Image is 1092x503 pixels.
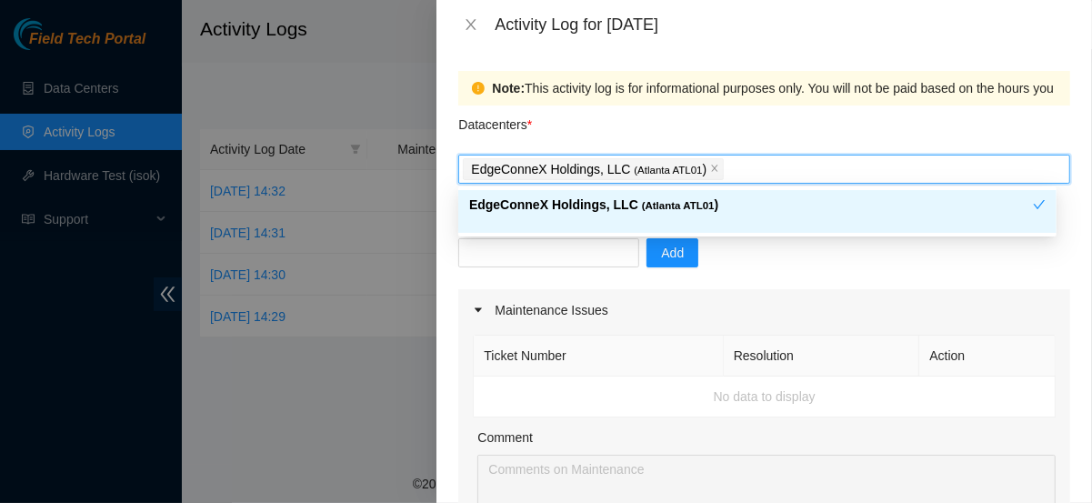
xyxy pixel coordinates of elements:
span: ( Atlanta ATL01 [634,165,702,176]
p: EdgeConneX Holdings, LLC ) [469,195,1033,216]
span: close [710,164,719,175]
span: ( Atlanta ATL01 [642,200,715,211]
div: Maintenance Issues [458,289,1070,331]
td: No data to display [474,377,1056,417]
p: EdgeConneX Holdings, LLC ) [471,159,706,180]
button: Close [458,16,484,34]
th: Action [919,336,1056,377]
span: close [464,17,478,32]
div: Activity Log for [DATE] [495,15,1070,35]
th: Ticket Number [474,336,723,377]
span: check [1033,198,1046,211]
strong: Note: [492,78,525,98]
p: Datacenters [458,106,532,135]
span: caret-right [473,305,484,316]
th: Resolution [724,336,920,377]
label: Comment [477,428,533,448]
span: Add [661,243,684,263]
button: Add [646,238,698,267]
span: exclamation-circle [472,82,485,95]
